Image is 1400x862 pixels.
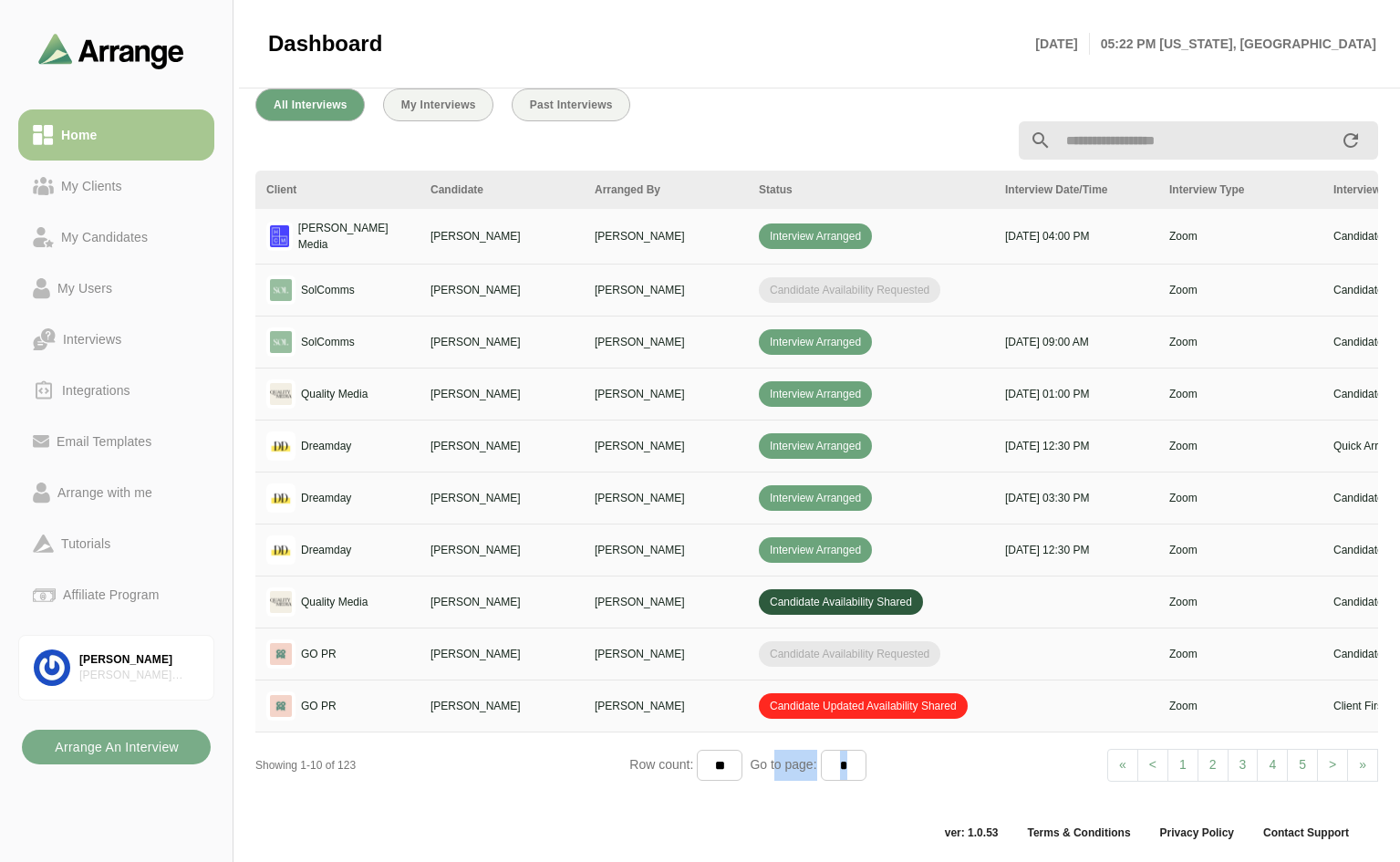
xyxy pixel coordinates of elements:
div: My Clients [54,175,130,197]
p: Dreamday [301,438,351,454]
p: [PERSON_NAME] [430,698,573,714]
a: Integrations [18,365,214,416]
span: All Interviews [273,99,347,111]
p: [PERSON_NAME] [430,228,573,244]
img: logo [266,327,296,357]
div: Integrations [55,379,138,401]
p: [PERSON_NAME] [595,228,737,244]
button: My Interviews [383,88,493,121]
div: Email Templates [49,431,159,452]
a: Arrange with me [18,467,214,518]
img: logo [266,379,296,409]
p: Zoom [1169,490,1312,506]
p: [PERSON_NAME] [595,386,737,402]
img: logo [266,222,293,251]
p: [PERSON_NAME] [595,438,737,454]
div: Arrange with me [50,482,160,504]
p: Zoom [1169,542,1312,558]
p: [DATE] [1035,33,1089,55]
div: Candidate [430,182,573,198]
img: logo [266,483,296,513]
span: Interview Arranged [759,223,872,249]
span: Interview Arranged [759,537,872,563]
a: [PERSON_NAME][PERSON_NAME] Associates [18,635,214,701]
img: logo [266,691,296,721]
p: SolComms [301,282,355,298]
p: [PERSON_NAME] [430,594,573,610]
p: Quality Media [301,594,368,610]
div: Tutorials [54,533,118,555]
span: My Interviews [400,99,476,111]
img: logo [266,639,296,669]
p: Zoom [1169,646,1312,662]
div: My Users [50,277,119,299]
div: Arranged By [595,182,737,198]
p: Zoom [1169,438,1312,454]
a: Home [18,109,214,161]
p: [PERSON_NAME] [595,490,737,506]
p: [DATE] 01:00 PM [1005,386,1147,402]
p: [PERSON_NAME] [430,282,573,298]
a: Next [1347,749,1378,782]
p: Dreamday [301,542,351,558]
p: SolComms [301,334,355,350]
p: [PERSON_NAME] [595,646,737,662]
img: logo [266,275,296,305]
span: Candidate Availability Shared [759,589,923,615]
a: 5 [1287,749,1318,782]
a: Email Templates [18,416,214,467]
p: 05:22 PM [US_STATE], [GEOGRAPHIC_DATA] [1090,33,1376,55]
p: GO PR [301,646,337,662]
div: Interviews [56,328,129,350]
p: [PERSON_NAME] [430,542,573,558]
p: [PERSON_NAME] [595,542,737,558]
span: > [1329,757,1336,772]
div: [PERSON_NAME] [79,652,199,668]
p: [DATE] 12:30 PM [1005,542,1147,558]
p: Zoom [1169,228,1312,244]
div: Interview Date/Time [1005,182,1147,198]
span: Go to page: [742,757,820,772]
img: logo [266,431,296,461]
img: logo [266,535,296,565]
span: Row count: [629,757,697,772]
p: [DATE] 09:00 AM [1005,334,1147,350]
p: [PERSON_NAME] [430,386,573,402]
a: My Clients [18,161,214,212]
span: » [1359,757,1366,772]
p: Dreamday [301,490,351,506]
button: All Interviews [255,88,365,121]
button: Arrange An Interview [22,730,211,764]
a: 4 [1257,749,1288,782]
a: 3 [1228,749,1259,782]
p: Quality Media [301,386,368,402]
div: [PERSON_NAME] Associates [79,668,199,683]
p: Zoom [1169,282,1312,298]
a: Next [1317,749,1348,782]
a: Tutorials [18,518,214,569]
span: Candidate Availability Requested [759,641,940,667]
span: Interview Arranged [759,381,872,407]
p: [DATE] 12:30 PM [1005,438,1147,454]
a: 2 [1198,749,1229,782]
p: Zoom [1169,386,1312,402]
a: Terms & Conditions [1012,826,1145,840]
span: Interview Arranged [759,329,872,355]
b: Arrange An Interview [54,730,179,764]
p: Zoom [1169,334,1312,350]
span: Candidate Availability Requested [759,277,940,303]
a: Contact Support [1249,826,1364,840]
p: [DATE] 03:30 PM [1005,490,1147,506]
p: Zoom [1169,698,1312,714]
p: GO PR [301,698,337,714]
div: Affiliate Program [56,584,166,606]
p: [PERSON_NAME] [595,594,737,610]
p: Zoom [1169,594,1312,610]
a: Interviews [18,314,214,365]
p: [PERSON_NAME] [430,490,573,506]
p: [PERSON_NAME] [430,646,573,662]
span: ver: 1.0.53 [930,826,1013,840]
div: Interview Type [1169,182,1312,198]
p: [PERSON_NAME] [595,334,737,350]
span: Interview Arranged [759,485,872,511]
